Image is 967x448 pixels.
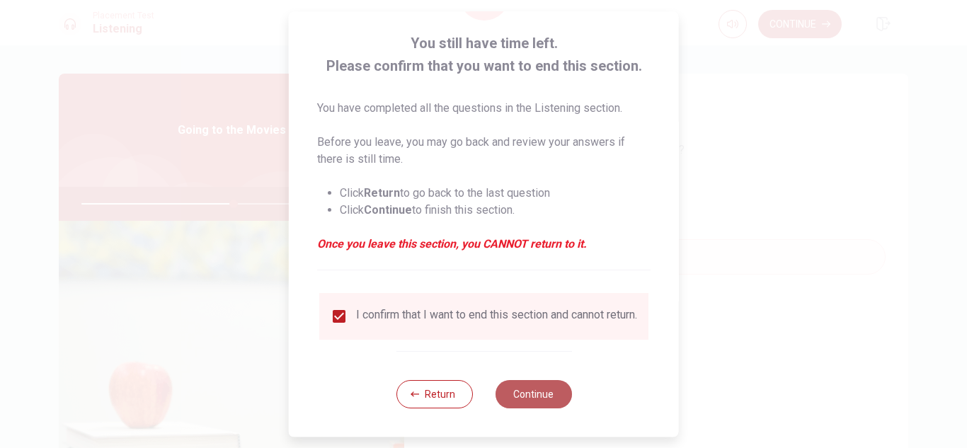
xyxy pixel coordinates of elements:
[340,185,651,202] li: Click to go back to the last question
[317,134,651,168] p: Before you leave, you may go back and review your answers if there is still time.
[364,203,412,217] strong: Continue
[340,202,651,219] li: Click to finish this section.
[356,308,637,325] div: I confirm that I want to end this section and cannot return.
[396,380,472,408] button: Return
[317,236,651,253] em: Once you leave this section, you CANNOT return to it.
[495,380,571,408] button: Continue
[364,186,400,200] strong: Return
[317,100,651,117] p: You have completed all the questions in the Listening section.
[317,32,651,77] span: You still have time left. Please confirm that you want to end this section.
